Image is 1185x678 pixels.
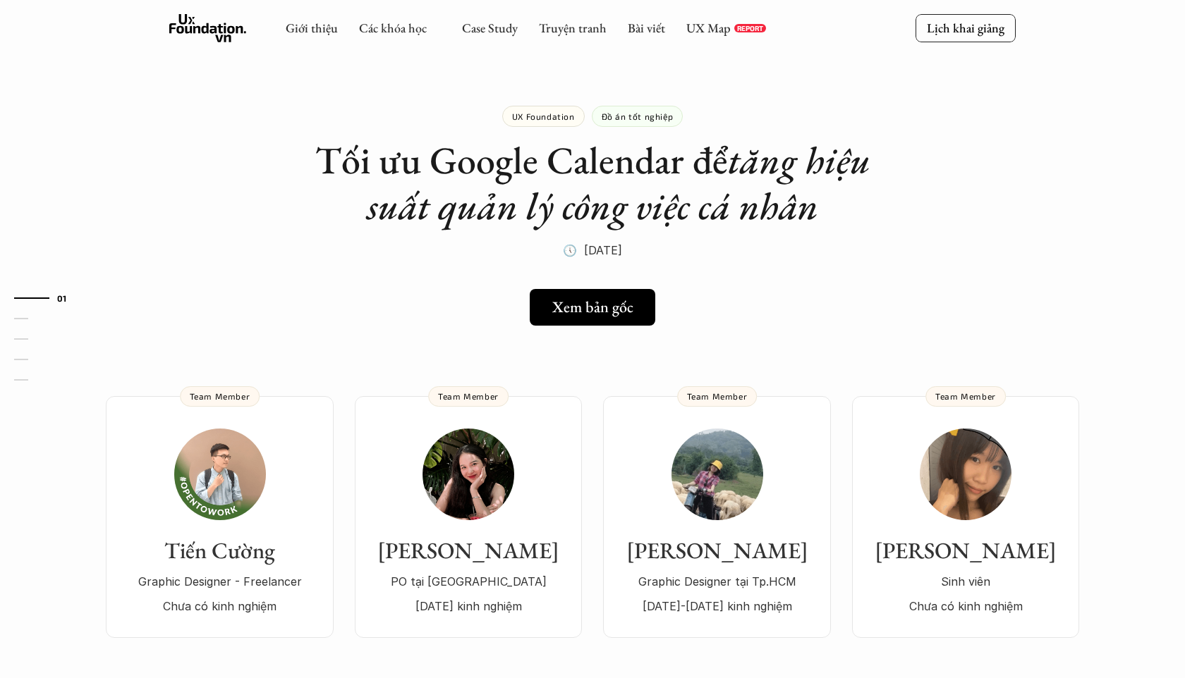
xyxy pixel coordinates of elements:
[916,14,1016,42] a: Lịch khai giảng
[603,396,831,638] a: [PERSON_NAME]Graphic Designer tại Tp.HCM[DATE]-[DATE] kinh nghiệmTeam Member
[120,537,320,564] h3: Tiến Cường
[539,20,607,36] a: Truyện tranh
[935,391,996,401] p: Team Member
[602,111,674,121] p: Đồ án tốt nghiệp
[369,571,568,592] p: PO tại [GEOGRAPHIC_DATA]
[866,596,1065,617] p: Chưa có kinh nghiệm
[866,537,1065,564] h3: [PERSON_NAME]
[190,391,250,401] p: Team Member
[120,596,320,617] p: Chưa có kinh nghiệm
[106,396,334,638] a: Tiến CườngGraphic Designer - FreelancerChưa có kinh nghiệmTeam Member
[927,20,1004,36] p: Lịch khai giảng
[617,537,817,564] h3: [PERSON_NAME]
[438,391,499,401] p: Team Member
[120,571,320,592] p: Graphic Designer - Freelancer
[552,298,633,316] h5: Xem bản gốc
[686,20,731,36] a: UX Map
[512,111,575,121] p: UX Foundation
[57,293,67,303] strong: 01
[530,289,655,326] a: Xem bản gốc
[359,20,427,36] a: Các khóa học
[617,596,817,617] p: [DATE]-[DATE] kinh nghiệm
[286,20,338,36] a: Giới thiệu
[617,571,817,592] p: Graphic Designer tại Tp.HCM
[563,240,622,261] p: 🕔 [DATE]
[14,290,81,307] a: 01
[355,396,582,638] a: [PERSON_NAME]PO tại [GEOGRAPHIC_DATA][DATE] kinh nghiệmTeam Member
[462,20,518,36] a: Case Study
[367,135,879,230] em: tăng hiệu suất quản lý công việc cá nhân
[866,571,1065,592] p: Sinh viên
[628,20,665,36] a: Bài viết
[687,391,748,401] p: Team Member
[369,537,568,564] h3: [PERSON_NAME]
[737,24,763,32] p: REPORT
[369,596,568,617] p: [DATE] kinh nghiệm
[310,137,875,229] h1: Tối ưu Google Calendar để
